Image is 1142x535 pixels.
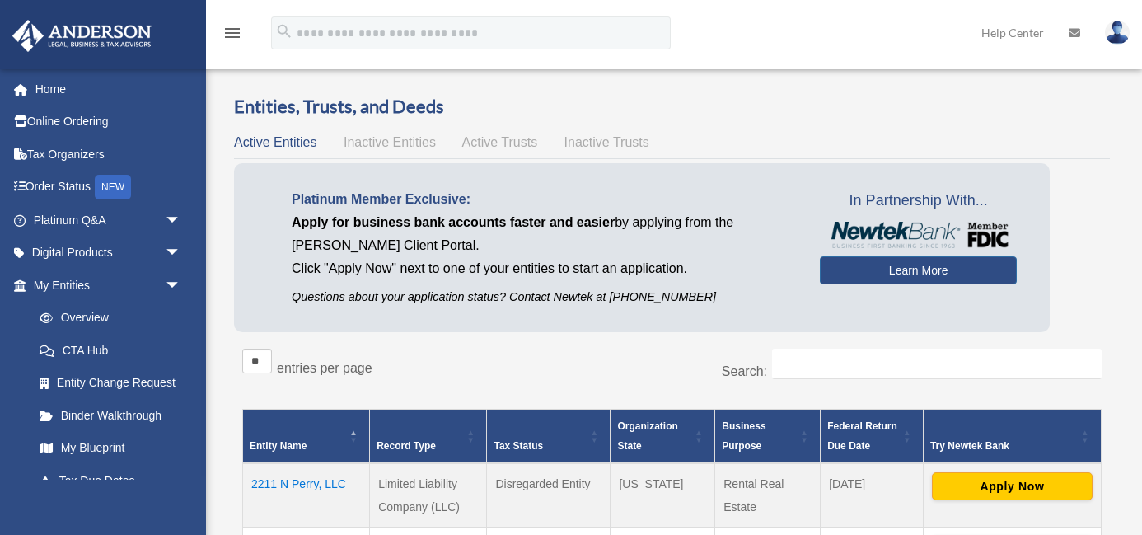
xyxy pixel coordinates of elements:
button: Apply Now [932,472,1093,500]
span: Inactive Entities [344,135,436,149]
span: Record Type [377,440,436,452]
span: Organization State [617,420,677,452]
p: Click "Apply Now" next to one of your entities to start an application. [292,257,795,280]
th: Entity Name: Activate to invert sorting [243,410,370,464]
h3: Entities, Trusts, and Deeds [234,94,1110,120]
th: Try Newtek Bank : Activate to sort [923,410,1101,464]
a: CTA Hub [23,334,198,367]
td: Rental Real Estate [715,463,821,528]
label: entries per page [277,361,372,375]
a: Binder Walkthrough [23,399,198,432]
th: Organization State: Activate to sort [611,410,715,464]
a: Platinum Q&Aarrow_drop_down [12,204,206,237]
p: Platinum Member Exclusive: [292,188,795,211]
span: Entity Name [250,440,307,452]
span: Inactive Trusts [564,135,649,149]
td: [DATE] [821,463,924,528]
img: User Pic [1105,21,1130,45]
td: [US_STATE] [611,463,715,528]
a: Entity Change Request [23,367,198,400]
span: arrow_drop_down [165,204,198,237]
td: Disregarded Entity [487,463,611,528]
a: menu [222,29,242,43]
i: search [275,22,293,40]
td: Limited Liability Company (LLC) [370,463,487,528]
td: 2211 N Perry, LLC [243,463,370,528]
i: menu [222,23,242,43]
span: arrow_drop_down [165,237,198,270]
a: Order StatusNEW [12,171,206,204]
a: Home [12,73,206,106]
a: Tax Due Dates [23,464,198,497]
a: Online Ordering [12,106,206,138]
span: In Partnership With... [820,188,1017,214]
p: by applying from the [PERSON_NAME] Client Portal. [292,211,795,257]
p: Questions about your application status? Contact Newtek at [PHONE_NUMBER] [292,287,795,307]
a: My Entitiesarrow_drop_down [12,269,198,302]
span: arrow_drop_down [165,269,198,303]
th: Business Purpose: Activate to sort [715,410,821,464]
label: Search: [722,364,767,378]
th: Federal Return Due Date: Activate to sort [821,410,924,464]
span: Federal Return Due Date [827,420,897,452]
a: Digital Productsarrow_drop_down [12,237,206,270]
span: Apply for business bank accounts faster and easier [292,215,615,229]
img: Anderson Advisors Platinum Portal [7,20,157,52]
span: Active Trusts [462,135,538,149]
th: Record Type: Activate to sort [370,410,487,464]
th: Tax Status: Activate to sort [487,410,611,464]
div: Try Newtek Bank [930,436,1076,456]
span: Active Entities [234,135,316,149]
span: Business Purpose [722,420,765,452]
a: Tax Organizers [12,138,206,171]
div: NEW [95,175,131,199]
img: NewtekBankLogoSM.png [828,222,1009,248]
span: Tax Status [494,440,543,452]
a: Learn More [820,256,1017,284]
a: Overview [23,302,190,335]
a: My Blueprint [23,432,198,465]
